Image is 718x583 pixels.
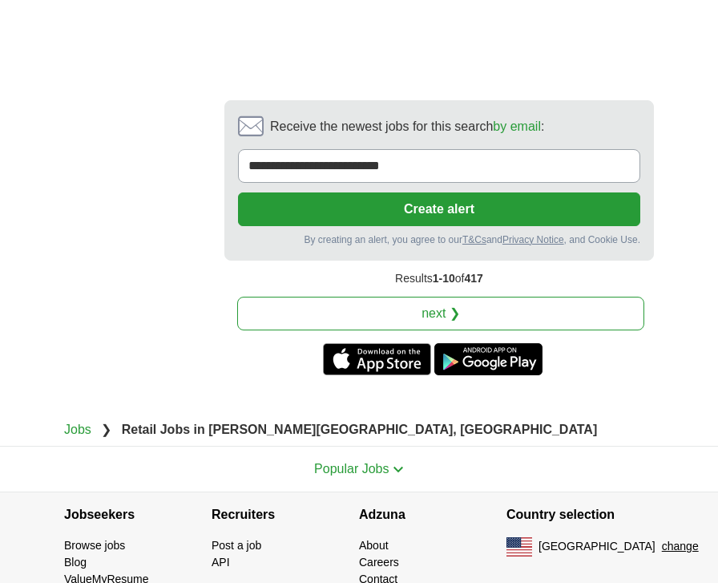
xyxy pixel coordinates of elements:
span: [GEOGRAPHIC_DATA] [538,538,655,555]
a: Careers [359,556,399,569]
a: Privacy Notice [502,234,564,245]
button: change [662,538,699,555]
span: ❯ [101,423,111,436]
div: Results of [224,261,654,297]
a: Browse jobs [64,539,125,552]
a: Post a job [212,539,261,552]
span: Receive the newest jobs for this search : [270,117,544,136]
strong: Retail Jobs in [PERSON_NAME][GEOGRAPHIC_DATA], [GEOGRAPHIC_DATA] [122,423,598,436]
img: US flag [506,537,532,557]
span: 417 [465,272,483,285]
h4: Country selection [506,492,654,537]
a: About [359,539,389,552]
button: Create alert [238,192,640,226]
a: by email [493,119,541,133]
div: By creating an alert, you agree to our and , and Cookie Use. [238,233,640,247]
img: toggle icon [393,466,404,473]
span: Popular Jobs [314,462,389,476]
span: 1-10 [433,272,455,285]
a: Jobs [64,423,91,436]
a: Blog [64,556,87,569]
a: Get the Android app [434,343,543,375]
a: Get the iPhone app [323,343,431,375]
a: T&Cs [462,234,486,245]
a: API [212,556,230,569]
a: next ❯ [237,297,644,330]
